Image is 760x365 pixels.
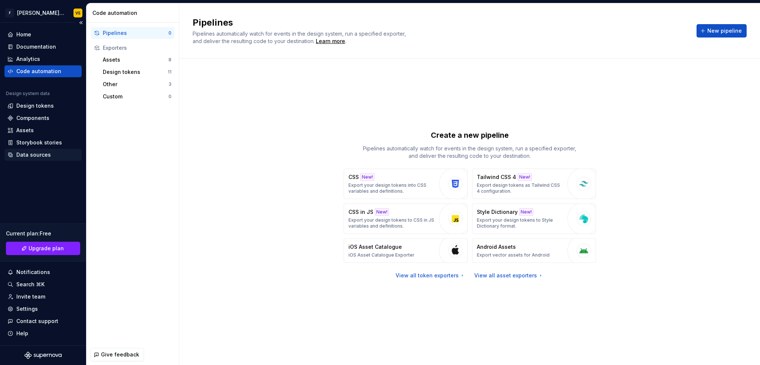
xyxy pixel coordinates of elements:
button: iOS Asset CatalogueiOS Asset Catalogue Exporter [344,238,468,263]
div: 0 [168,30,171,36]
div: Design tokens [103,68,168,76]
div: Assets [103,56,168,63]
div: Custom [103,93,168,100]
span: Upgrade plan [29,245,64,252]
a: Settings [4,303,82,315]
span: Pipelines automatically watch for events in the design system, run a specified exporter, and deli... [193,30,407,44]
p: Export your design tokens to CSS in JS variables and definitions. [348,217,435,229]
h2: Pipelines [193,17,688,29]
button: Style DictionaryNew!Export your design tokens to Style Dictionary format. [472,203,596,234]
p: Export your design tokens to Style Dictionary format. [477,217,564,229]
a: Analytics [4,53,82,65]
p: Export your design tokens into CSS variables and definitions. [348,182,435,194]
div: Invite team [16,293,45,300]
button: CSS in JSNew!Export your design tokens to CSS in JS variables and definitions. [344,203,468,234]
div: 3 [168,81,171,87]
a: View all asset exporters [474,272,544,279]
div: Storybook stories [16,139,62,146]
a: Assets [4,124,82,136]
p: CSS [348,173,359,181]
a: View all token exporters [396,272,465,279]
a: Upgrade plan [6,242,80,255]
div: Contact support [16,317,58,325]
div: [PERSON_NAME] Design System [17,9,65,17]
a: Home [4,29,82,40]
div: 11 [168,69,171,75]
div: New! [518,173,532,181]
div: VS [75,10,81,16]
button: CSSNew!Export your design tokens into CSS variables and definitions. [344,169,468,199]
p: Export design tokens as Tailwind CSS 4 configuration. [477,182,564,194]
button: Help [4,327,82,339]
div: Assets [16,127,34,134]
a: Data sources [4,149,82,161]
div: 0 [168,94,171,100]
a: Design tokens [4,100,82,112]
p: Create a new pipeline [431,130,509,140]
button: Search ⌘K [4,278,82,290]
a: Components [4,112,82,124]
button: Assets8 [100,54,174,66]
button: Design tokens11 [100,66,174,78]
button: Collapse sidebar [76,17,86,28]
div: Components [16,114,49,122]
p: iOS Asset Catalogue [348,243,402,251]
svg: Supernova Logo [24,352,62,359]
button: Give feedback [90,348,144,361]
div: Design tokens [16,102,54,110]
div: New! [375,208,389,216]
div: Analytics [16,55,40,63]
span: . [315,39,346,44]
div: Design system data [6,91,50,97]
p: Android Assets [477,243,516,251]
div: Data sources [16,151,51,159]
div: Code automation [16,68,61,75]
button: F[PERSON_NAME] Design SystemVS [1,5,85,21]
div: New! [519,208,533,216]
p: Export vector assets for Android [477,252,550,258]
div: 8 [168,57,171,63]
div: Search ⌘K [16,281,45,288]
div: Pipelines [103,29,168,37]
a: Invite team [4,291,82,303]
button: Notifications [4,266,82,278]
div: Other [103,81,168,88]
span: Give feedback [101,351,139,358]
div: Exporters [103,44,171,52]
p: Pipelines automatically watch for events in the design system, run a specified exporter, and deli... [358,145,581,160]
div: Help [16,330,28,337]
a: Learn more [316,38,345,45]
div: Home [16,31,31,38]
p: Tailwind CSS 4 [477,173,516,181]
a: Storybook stories [4,137,82,149]
p: CSS in JS [348,208,373,216]
div: Documentation [16,43,56,50]
button: Android AssetsExport vector assets for Android [472,238,596,263]
div: Settings [16,305,38,313]
a: Code automation [4,65,82,77]
span: New pipeline [707,27,742,35]
button: New pipeline [697,24,747,38]
button: Other3 [100,78,174,90]
div: Notifications [16,268,50,276]
p: iOS Asset Catalogue Exporter [348,252,415,258]
button: Tailwind CSS 4New!Export design tokens as Tailwind CSS 4 configuration. [472,169,596,199]
button: Custom0 [100,91,174,102]
button: Contact support [4,315,82,327]
a: Documentation [4,41,82,53]
div: Code automation [92,9,176,17]
p: Style Dictionary [477,208,518,216]
div: New! [360,173,374,181]
div: Current plan : Free [6,230,80,237]
button: Pipelines0 [91,27,174,39]
div: F [5,9,14,17]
